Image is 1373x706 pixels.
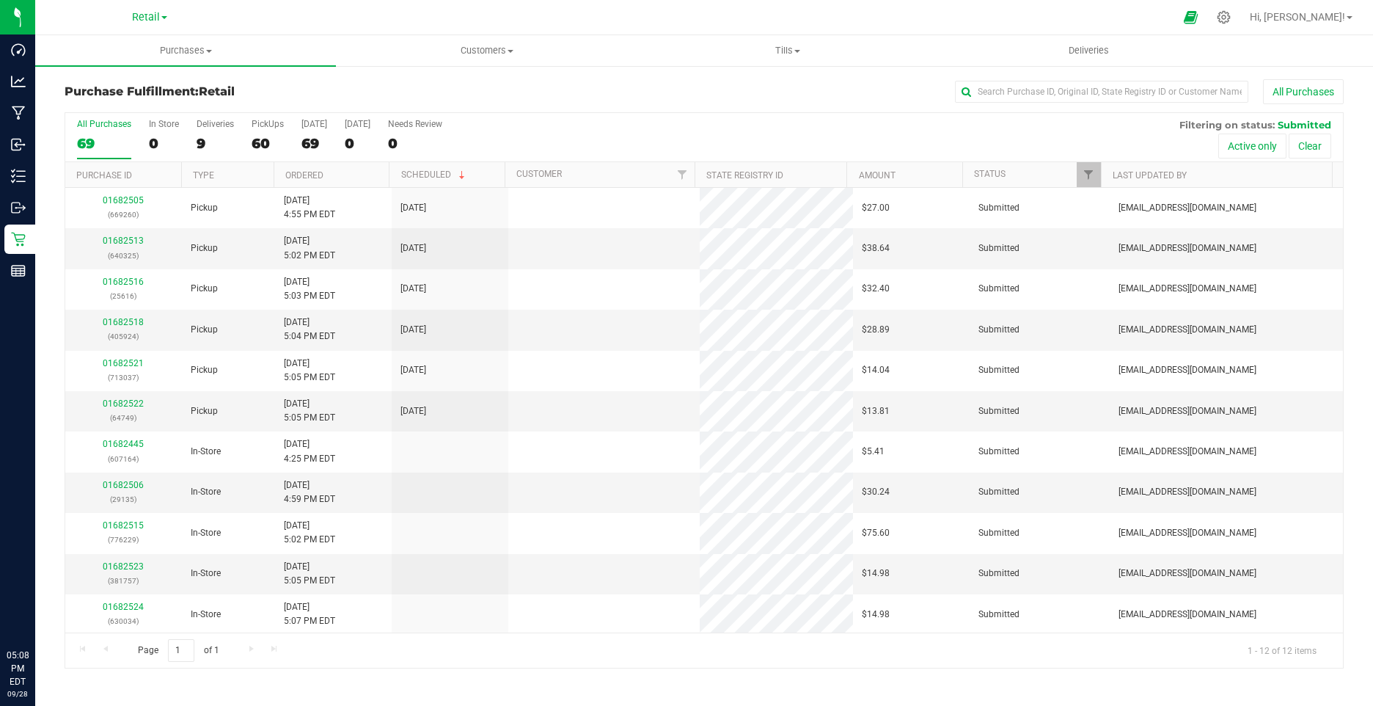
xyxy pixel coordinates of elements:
inline-svg: Retail [11,232,26,247]
a: Last Updated By [1113,170,1187,181]
span: [DATE] [400,404,426,418]
span: Tills [638,44,937,57]
span: [EMAIL_ADDRESS][DOMAIN_NAME] [1118,567,1256,581]
h3: Purchase Fulfillment: [65,85,491,98]
span: Submitted [978,445,1019,459]
span: $27.00 [862,201,890,215]
p: 09/28 [7,688,29,699]
p: (25616) [74,289,173,303]
div: Deliveries [197,119,234,129]
button: All Purchases [1263,79,1344,104]
span: Submitted [978,567,1019,581]
div: 69 [77,135,131,152]
span: $30.24 [862,485,890,499]
span: Submitted [978,323,1019,337]
span: [DATE] 5:05 PM EDT [284,560,335,588]
a: Amount [859,170,896,181]
inline-svg: Manufacturing [11,106,26,120]
span: In-Store [191,567,221,581]
a: 01682521 [103,358,144,368]
span: Open Ecommerce Menu [1174,3,1207,32]
div: All Purchases [77,119,131,129]
a: Filter [670,162,695,187]
span: [DATE] 5:07 PM EDT [284,600,335,628]
span: [DATE] [400,363,426,377]
div: Manage settings [1215,10,1233,24]
iframe: Resource center [15,589,59,633]
div: 60 [252,135,284,152]
p: (776229) [74,533,173,547]
div: In Store [149,119,179,129]
input: 1 [168,639,194,662]
span: Pickup [191,241,218,255]
a: 01682506 [103,480,144,490]
span: In-Store [191,526,221,540]
span: In-Store [191,445,221,459]
a: Tills [637,35,938,66]
a: Customer [516,169,562,179]
span: [DATE] 5:02 PM EDT [284,519,335,547]
p: (713037) [74,371,173,385]
div: 9 [197,135,234,152]
span: [DATE] [400,241,426,255]
span: [DATE] 4:25 PM EDT [284,437,335,465]
p: (405924) [74,330,173,343]
div: Needs Review [388,119,442,129]
span: Pickup [191,282,218,296]
span: In-Store [191,485,221,499]
span: $38.64 [862,241,890,255]
span: $75.60 [862,526,890,540]
span: Submitted [978,526,1019,540]
div: [DATE] [301,119,327,129]
a: State Registry ID [706,170,783,181]
span: [DATE] 5:05 PM EDT [284,397,335,425]
div: 0 [388,135,442,152]
span: Page of 1 [125,639,231,662]
span: [EMAIL_ADDRESS][DOMAIN_NAME] [1118,608,1256,622]
inline-svg: Inventory [11,169,26,183]
span: Filtering on status: [1179,119,1275,131]
span: [EMAIL_ADDRESS][DOMAIN_NAME] [1118,445,1256,459]
span: Submitted [978,241,1019,255]
span: Submitted [978,201,1019,215]
input: Search Purchase ID, Original ID, State Registry ID or Customer Name... [955,81,1248,103]
a: Ordered [285,170,323,181]
p: 05:08 PM EDT [7,649,29,688]
span: Hi, [PERSON_NAME]! [1250,11,1345,23]
p: (381757) [74,574,173,588]
p: (640325) [74,249,173,263]
span: Retail [199,84,235,98]
span: Submitted [978,608,1019,622]
span: [EMAIL_ADDRESS][DOMAIN_NAME] [1118,404,1256,418]
span: Submitted [978,404,1019,418]
span: [EMAIL_ADDRESS][DOMAIN_NAME] [1118,282,1256,296]
p: (669260) [74,208,173,222]
a: 01682505 [103,195,144,205]
span: [EMAIL_ADDRESS][DOMAIN_NAME] [1118,485,1256,499]
p: (29135) [74,492,173,506]
span: [DATE] [400,323,426,337]
a: Purchases [35,35,336,66]
inline-svg: Dashboard [11,43,26,57]
span: $32.40 [862,282,890,296]
a: 01682518 [103,317,144,327]
span: [EMAIL_ADDRESS][DOMAIN_NAME] [1118,323,1256,337]
span: [DATE] 5:05 PM EDT [284,357,335,385]
span: [EMAIL_ADDRESS][DOMAIN_NAME] [1118,363,1256,377]
a: 01682522 [103,399,144,409]
span: Pickup [191,363,218,377]
span: $13.81 [862,404,890,418]
span: Pickup [191,201,218,215]
span: Deliveries [1049,44,1129,57]
p: (630034) [74,614,173,628]
a: 01682513 [103,236,144,246]
span: [DATE] [400,282,426,296]
div: 0 [345,135,370,152]
span: [DATE] 5:04 PM EDT [284,316,335,343]
inline-svg: Analytics [11,74,26,89]
a: Filter [1077,162,1101,187]
a: 01682445 [103,439,144,449]
a: 01682516 [103,277,144,287]
span: [DATE] 4:59 PM EDT [284,478,335,506]
div: PickUps [252,119,284,129]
